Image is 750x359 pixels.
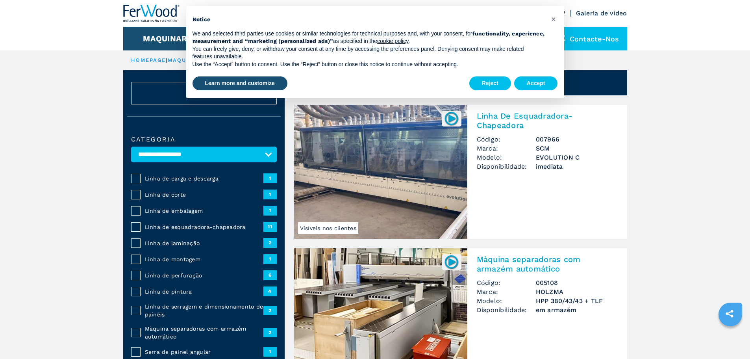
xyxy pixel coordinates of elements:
div: Contacte-nos [550,27,627,50]
span: 4 [263,286,277,296]
a: sharethis [720,304,739,324]
span: Linha de perfuração [145,272,263,279]
h3: HOLZMA [536,287,618,296]
span: 6 [263,270,277,280]
button: Maquinaria [143,34,195,43]
span: 1 [263,206,277,215]
p: Use the “Accept” button to consent. Use the “Reject” button or close this notice to continue with... [193,61,545,69]
span: imediata [536,162,618,171]
span: 1 [263,347,277,356]
span: em armazém [536,305,618,314]
span: Linha de serragem e dimensionamento de painéis [145,303,263,318]
span: × [551,14,556,24]
img: Linha De Esquadradora-Chapeadora SCM EVOLUTION C [294,105,467,239]
button: Reject [469,76,511,91]
span: Modelo: [477,153,536,162]
a: cookie policy [377,38,408,44]
img: 007966 [444,111,459,126]
a: Galeria de vídeo [576,9,627,17]
strong: functionality, experience, measurement and “marketing (personalized ads)” [193,30,545,45]
img: Ferwood [123,5,180,22]
span: 1 [263,254,277,264]
h3: HPP 380/43/43 + TLF [536,296,618,305]
span: Linha de embalagem [145,207,263,215]
h2: Linha De Esquadradora-Chapeadora [477,111,618,130]
span: Código: [477,278,536,287]
img: 005108 [444,254,459,270]
span: Linha de corte [145,191,263,199]
p: You can freely give, deny, or withdraw your consent at any time by accessing the preferences pane... [193,45,545,61]
span: Linha de carga e descarga [145,175,263,182]
a: maquinaria [168,57,209,63]
button: Close this notice [548,13,560,25]
iframe: Chat [717,324,744,353]
span: Disponibilidade: [477,305,536,314]
span: Linha de pintura [145,288,263,296]
h3: EVOLUTION C [536,153,618,162]
h3: 007966 [536,135,618,144]
span: Marca: [477,287,536,296]
span: 11 [263,222,277,231]
button: Learn more and customize [193,76,287,91]
h3: SCM [536,144,618,153]
span: 2 [263,238,277,247]
span: Disponibilidade: [477,162,536,171]
span: 2 [263,306,277,315]
a: HOMEPAGE [131,57,166,63]
span: Linha de esquadradora-chapeadora [145,223,263,231]
span: Linha de montagem [145,255,263,263]
span: Linha de laminação [145,239,263,247]
span: Marca: [477,144,536,153]
button: ResetAnular [131,82,277,104]
span: Código: [477,135,536,144]
button: Accept [514,76,558,91]
span: 2 [263,328,277,337]
h2: Notice [193,16,545,24]
a: Linha De Esquadradora-Chapeadora SCM EVOLUTION CVisíveis nos clientes007966Linha De Esquadradora-... [294,105,627,239]
label: categoria [131,136,277,143]
span: Visíveis nos clientes [298,222,358,234]
span: 1 [263,190,277,199]
span: Serra de painel angular [145,348,263,356]
h2: Màquina separadoras com armazém automático [477,255,618,273]
p: We and selected third parties use cookies or similar technologies for technical purposes and, wit... [193,30,545,45]
span: 1 [263,173,277,183]
span: Màquina separadoras com armazém automático [145,325,263,340]
span: | [166,57,167,63]
span: Modelo: [477,296,536,305]
h3: 005108 [536,278,618,287]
